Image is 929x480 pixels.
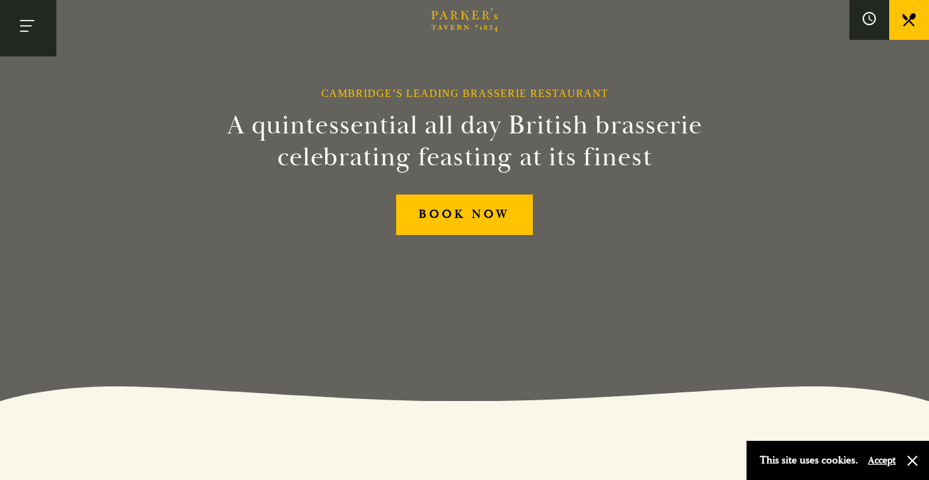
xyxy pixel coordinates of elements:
[760,451,858,470] p: This site uses cookies.
[868,454,896,467] button: Accept
[396,195,533,235] a: BOOK NOW
[906,454,919,467] button: Close and accept
[321,87,608,100] h1: Cambridge’s Leading Brasserie Restaurant
[162,110,767,173] h2: A quintessential all day British brasserie celebrating feasting at its finest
